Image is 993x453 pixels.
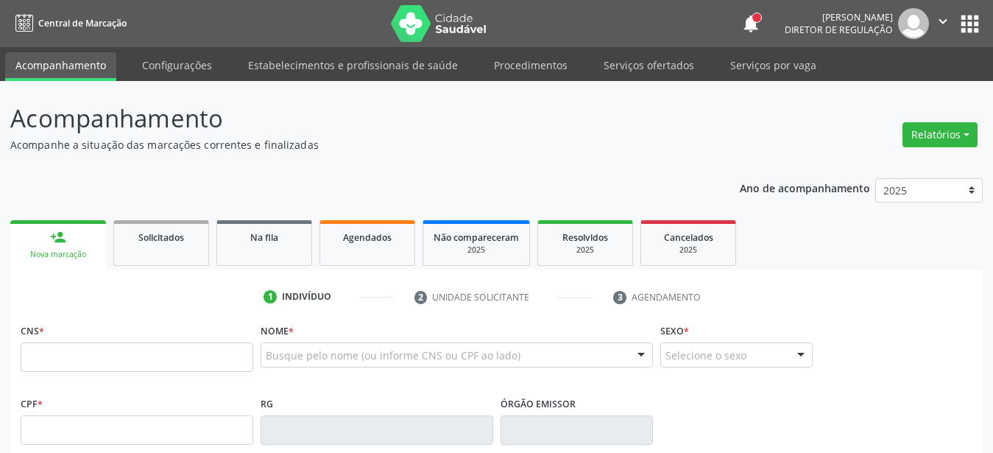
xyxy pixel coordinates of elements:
span: Selecione o sexo [665,348,746,363]
button: apps [957,11,983,37]
a: Procedimentos [484,52,578,78]
button:  [929,8,957,39]
span: Na fila [250,231,278,244]
a: Serviços por vaga [720,52,827,78]
a: Serviços ofertados [593,52,704,78]
span: Cancelados [664,231,713,244]
label: CNS [21,320,44,343]
a: Estabelecimentos e profissionais de saúde [238,52,468,78]
button: notifications [741,13,761,34]
a: Acompanhamento [5,52,116,81]
span: Diretor de regulação [785,24,893,36]
span: Resolvidos [562,231,608,244]
span: Não compareceram [434,231,519,244]
label: Sexo [660,320,689,343]
img: img [898,8,929,39]
p: Acompanhamento [10,100,691,137]
span: Agendados [343,231,392,244]
span: Solicitados [138,231,184,244]
a: Central de Marcação [10,11,127,35]
label: RG [261,393,273,415]
span: Central de Marcação [38,17,127,29]
i:  [935,13,951,29]
p: Ano de acompanhamento [740,178,870,197]
button: Relatórios [902,122,978,147]
div: 2025 [434,245,519,256]
div: Indivíduo [282,290,331,303]
div: Nova marcação [21,249,96,260]
div: [PERSON_NAME] [785,11,893,24]
label: Órgão emissor [501,393,576,415]
div: 2025 [651,245,725,256]
span: Busque pelo nome (ou informe CNS ou CPF ao lado) [266,348,520,363]
p: Acompanhe a situação das marcações correntes e finalizadas [10,137,691,152]
a: Configurações [132,52,222,78]
label: Nome [261,320,294,343]
div: 1 [264,290,277,303]
div: person_add [50,229,66,245]
div: 2025 [548,245,622,256]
